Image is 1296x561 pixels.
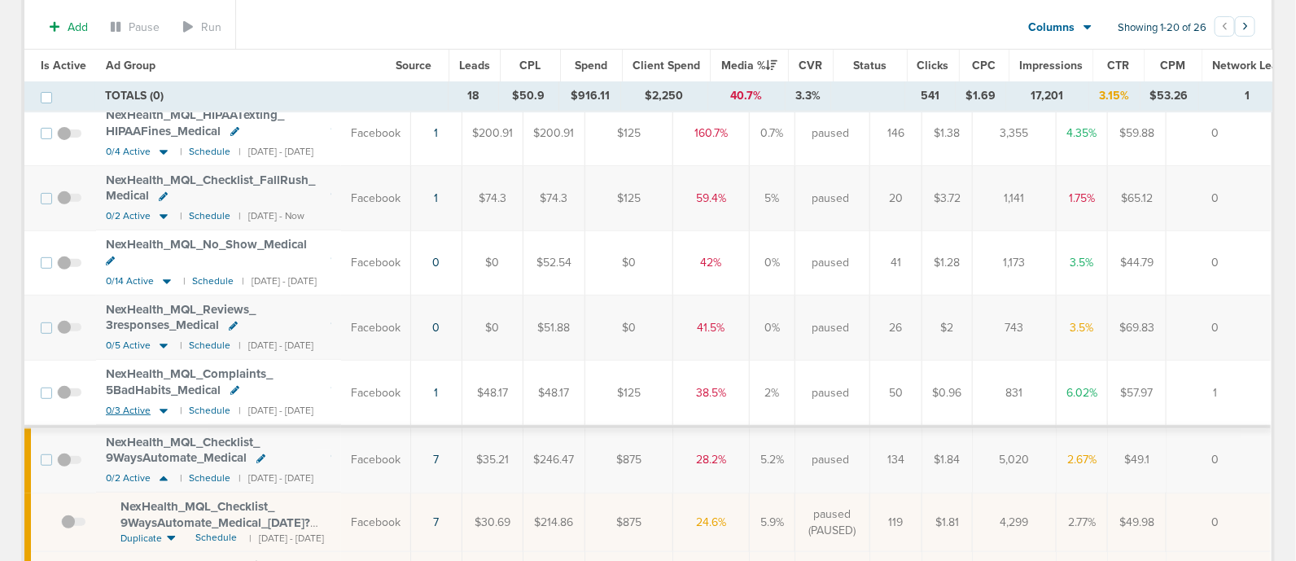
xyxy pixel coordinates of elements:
[973,296,1057,360] td: 743
[1108,230,1167,295] td: $44.79
[1057,230,1108,295] td: 3.5%
[41,15,97,39] button: Add
[448,81,498,111] td: 18
[1167,230,1272,295] td: 0
[799,59,823,72] span: CVR
[870,166,922,230] td: 20
[106,275,154,287] span: 0/14 Active
[189,472,230,484] small: Schedule
[1108,427,1167,493] td: $49.1
[106,405,151,417] span: 0/3 Active
[1167,296,1272,360] td: 0
[1167,101,1272,166] td: 0
[1057,493,1108,552] td: 2.77%
[922,493,973,552] td: $1.81
[180,210,181,222] small: |
[576,59,608,72] span: Spend
[1108,493,1167,552] td: $49.98
[870,493,922,552] td: 119
[239,146,313,158] small: | [DATE] - [DATE]
[585,166,673,230] td: $125
[707,81,786,111] td: 40.7%
[1088,81,1140,111] td: 3.15%
[106,146,151,158] span: 0/4 Active
[1118,21,1206,35] span: Showing 1-20 of 26
[434,515,440,529] a: 7
[1019,59,1083,72] span: Impressions
[1212,59,1290,72] span: Network Leads
[242,275,317,287] small: | [DATE] - [DATE]
[922,360,973,426] td: $0.96
[106,302,256,333] span: NexHealth_ MQL_ Reviews_ 3responses_ Medical
[195,531,237,545] span: Schedule
[721,59,777,72] span: Media %
[750,166,795,230] td: 5%
[673,296,750,360] td: 41.5%
[973,493,1057,552] td: 4,299
[519,59,541,72] span: CPL
[1167,166,1272,230] td: 0
[523,166,585,230] td: $74.3
[106,340,151,352] span: 0/5 Active
[585,296,673,360] td: $0
[462,493,523,552] td: $30.69
[673,427,750,493] td: 28.2%
[812,452,849,468] span: paused
[1235,16,1255,37] button: Go to next page
[585,427,673,493] td: $875
[462,360,523,426] td: $48.17
[922,166,973,230] td: $3.72
[341,101,411,166] td: Facebook
[341,360,411,426] td: Facebook
[120,532,162,546] span: Duplicate
[795,493,870,552] td: paused (PAUSED)
[341,166,411,230] td: Facebook
[1057,360,1108,426] td: 6.02%
[523,230,585,295] td: $52.54
[189,405,230,417] small: Schedule
[922,296,973,360] td: $2
[41,59,86,72] span: Is Active
[249,532,324,546] small: | [DATE] - [DATE]
[973,230,1057,295] td: 1,173
[870,360,922,426] td: 50
[435,126,439,140] a: 1
[1140,81,1198,111] td: $53.26
[1108,296,1167,360] td: $69.83
[239,472,313,484] small: | [DATE] - [DATE]
[189,210,230,222] small: Schedule
[106,107,284,138] span: NexHealth_ MQL_ HIPAATexting_ HIPAAFines_ Medical
[812,385,849,401] span: paused
[1108,59,1130,72] span: CTR
[180,405,181,417] small: |
[1029,20,1075,36] span: Columns
[585,360,673,426] td: $125
[1057,101,1108,166] td: 4.35%
[239,210,304,222] small: | [DATE] - Now
[433,256,440,270] a: 0
[523,101,585,166] td: $200.91
[786,81,831,111] td: 3.3%
[120,499,310,546] span: NexHealth_ MQL_ Checklist_ 9WaysAutomate_ Medical_ [DATE]?id=183&cmp_ id=9658082
[956,81,1006,111] td: $1.69
[673,101,750,166] td: 160.7%
[922,427,973,493] td: $1.84
[750,360,795,426] td: 2%
[1057,166,1108,230] td: 1.75%
[106,210,151,222] span: 0/2 Active
[498,81,558,111] td: $50.9
[559,81,621,111] td: $916.11
[1215,19,1255,38] ul: Pagination
[870,296,922,360] td: 26
[341,296,411,360] td: Facebook
[750,101,795,166] td: 0.7%
[180,472,181,484] small: |
[812,125,849,142] span: paused
[585,101,673,166] td: $125
[621,81,707,111] td: $2,250
[972,59,996,72] span: CPC
[189,340,230,352] small: Schedule
[1167,493,1272,552] td: 0
[812,191,849,207] span: paused
[1006,81,1088,111] td: 17,201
